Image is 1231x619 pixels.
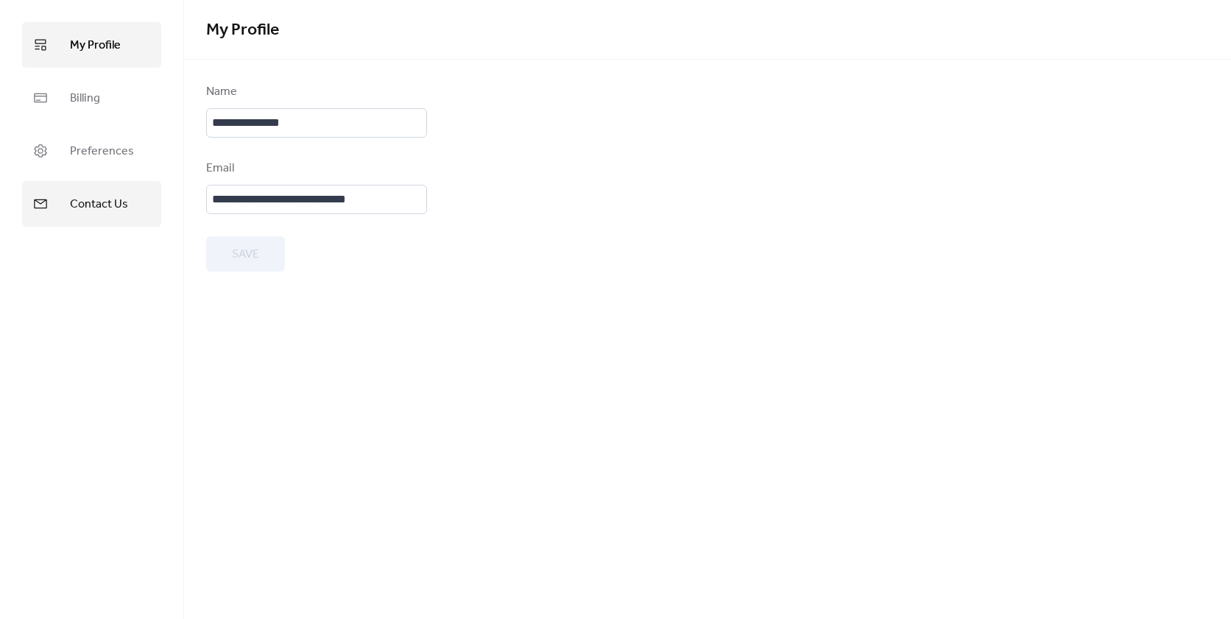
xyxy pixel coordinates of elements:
a: My Profile [22,22,161,68]
div: Email [206,160,424,177]
span: Billing [70,87,100,110]
span: My Profile [206,14,279,46]
span: Preferences [70,140,134,163]
span: My Profile [70,34,121,57]
a: Preferences [22,128,161,174]
div: Name [206,83,424,101]
a: Billing [22,75,161,121]
a: Contact Us [22,181,161,227]
span: Contact Us [70,193,128,216]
